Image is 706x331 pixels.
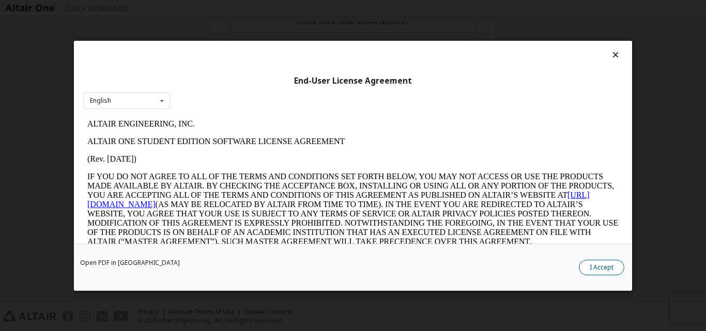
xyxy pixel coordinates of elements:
button: I Accept [579,259,624,275]
p: ALTAIR ONE STUDENT EDITION SOFTWARE LICENSE AGREEMENT [4,22,535,31]
a: Open PDF in [GEOGRAPHIC_DATA] [80,259,180,265]
p: This Altair One Student Edition Software License Agreement (“Agreement”) is between Altair Engine... [4,139,535,177]
div: End-User License Agreement [83,75,623,86]
p: ALTAIR ENGINEERING, INC. [4,4,535,13]
p: IF YOU DO NOT AGREE TO ALL OF THE TERMS AND CONDITIONS SET FORTH BELOW, YOU MAY NOT ACCESS OR USE... [4,57,535,131]
a: [URL][DOMAIN_NAME] [4,75,507,93]
p: (Rev. [DATE]) [4,39,535,49]
div: English [90,98,111,104]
